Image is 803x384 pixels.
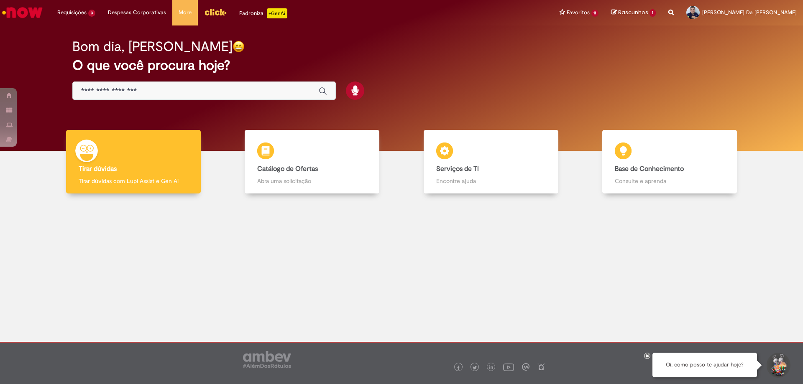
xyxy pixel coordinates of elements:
span: Rascunhos [618,8,648,16]
img: logo_footer_twitter.png [473,366,477,370]
img: ServiceNow [1,4,44,21]
h2: Bom dia, [PERSON_NAME] [72,39,233,54]
p: Tirar dúvidas com Lupi Assist e Gen Ai [79,177,188,185]
a: Catálogo de Ofertas Abra uma solicitação [223,130,402,194]
button: Iniciar Conversa de Suporte [765,353,790,378]
img: logo_footer_naosei.png [537,363,545,371]
span: [PERSON_NAME] Da [PERSON_NAME] [702,9,797,16]
img: logo_footer_ambev_rotulo_gray.png [243,351,291,368]
img: logo_footer_workplace.png [522,363,529,371]
div: Padroniza [239,8,287,18]
a: Tirar dúvidas Tirar dúvidas com Lupi Assist e Gen Ai [44,130,223,194]
b: Serviços de TI [436,165,479,173]
p: +GenAi [267,8,287,18]
span: 3 [88,10,95,17]
b: Base de Conhecimento [615,165,684,173]
a: Base de Conhecimento Consulte e aprenda [581,130,760,194]
b: Tirar dúvidas [79,165,117,173]
img: logo_footer_linkedin.png [489,365,494,370]
img: logo_footer_facebook.png [456,366,460,370]
img: logo_footer_youtube.png [503,361,514,372]
a: Rascunhos [611,9,656,17]
img: happy-face.png [233,41,245,53]
img: click_logo_yellow_360x200.png [204,6,227,18]
p: Consulte e aprenda [615,177,724,185]
p: Abra uma solicitação [257,177,367,185]
span: 11 [591,10,599,17]
p: Encontre ajuda [436,177,546,185]
b: Catálogo de Ofertas [257,165,318,173]
span: Requisições [57,8,87,17]
h2: O que você procura hoje? [72,58,731,73]
span: Favoritos [567,8,590,17]
span: More [179,8,192,17]
span: 1 [650,9,656,17]
span: Despesas Corporativas [108,8,166,17]
div: Oi, como posso te ajudar hoje? [652,353,757,377]
a: Serviços de TI Encontre ajuda [401,130,581,194]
